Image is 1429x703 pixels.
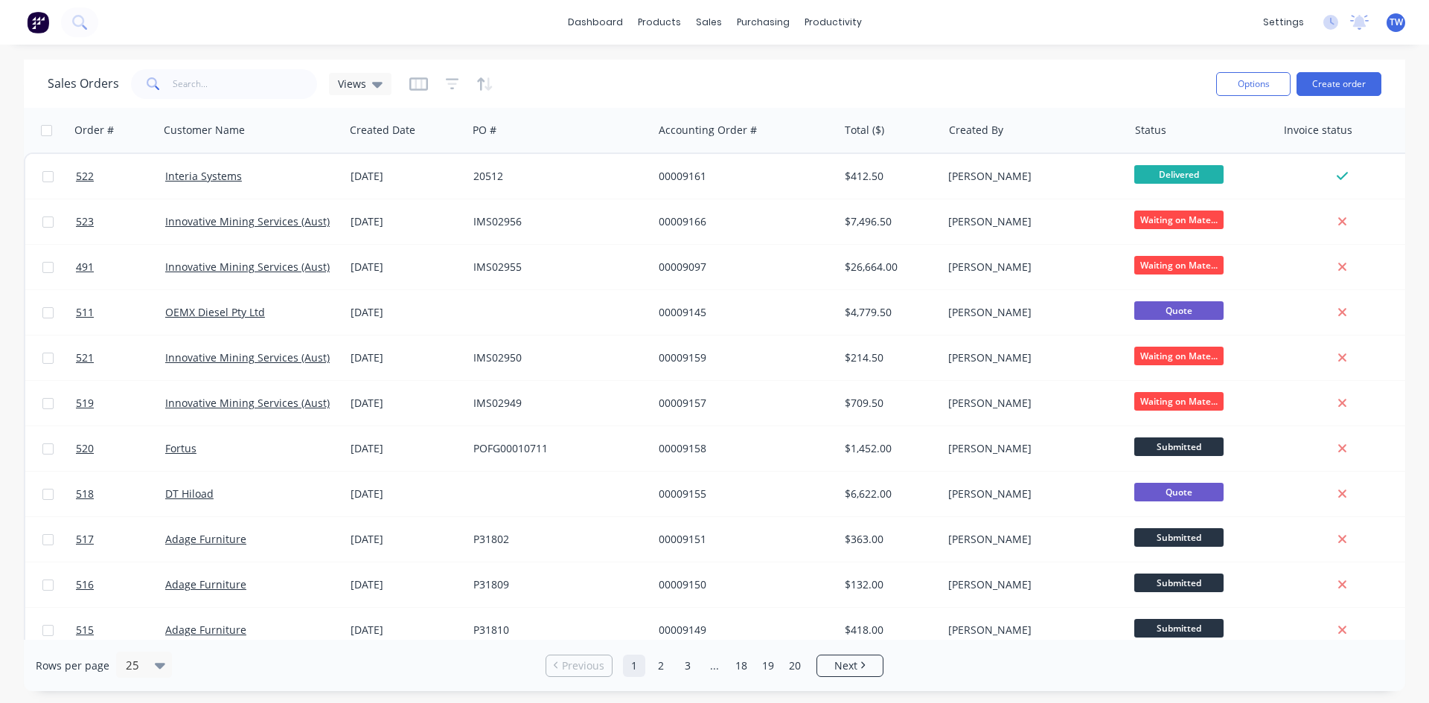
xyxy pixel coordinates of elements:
div: [DATE] [351,487,461,501]
div: $412.50 [845,169,932,184]
div: IMS02949 [473,396,639,411]
a: Interia Systems [165,169,242,183]
div: [PERSON_NAME] [948,305,1113,320]
div: 00009150 [659,577,824,592]
div: P31810 [473,623,639,638]
div: $6,622.00 [845,487,932,501]
a: Jump forward [703,655,726,677]
div: 00009161 [659,169,824,184]
div: P31802 [473,532,639,547]
div: [DATE] [351,305,461,320]
a: 523 [76,199,165,244]
span: Submitted [1134,528,1224,547]
div: $1,452.00 [845,441,932,456]
div: [PERSON_NAME] [948,532,1113,547]
span: 519 [76,396,94,411]
div: [DATE] [351,214,461,229]
div: [DATE] [351,350,461,365]
span: 511 [76,305,94,320]
div: 00009155 [659,487,824,501]
a: DT Hiload [165,487,214,501]
a: Innovative Mining Services (Aust) Pty Ltd [165,214,366,228]
a: Adage Furniture [165,532,246,546]
a: 519 [76,381,165,426]
a: 491 [76,245,165,289]
div: 00009145 [659,305,824,320]
div: [DATE] [351,260,461,275]
div: 00009159 [659,350,824,365]
div: [PERSON_NAME] [948,396,1113,411]
a: Page 18 [730,655,752,677]
span: Waiting on Mate... [1134,347,1224,365]
div: IMS02950 [473,350,639,365]
span: Views [338,76,366,92]
div: $363.00 [845,532,932,547]
div: $132.00 [845,577,932,592]
div: $26,664.00 [845,260,932,275]
div: 00009151 [659,532,824,547]
div: [DATE] [351,396,461,411]
div: Status [1135,123,1166,138]
div: PO # [473,123,496,138]
div: $709.50 [845,396,932,411]
span: 515 [76,623,94,638]
span: 523 [76,214,94,229]
a: Innovative Mining Services (Aust) Pty Ltd [165,396,366,410]
span: 522 [76,169,94,184]
button: Options [1216,72,1291,96]
div: [PERSON_NAME] [948,487,1113,501]
div: [DATE] [351,623,461,638]
span: Next [834,658,857,673]
input: Search... [173,69,318,99]
a: 520 [76,426,165,471]
span: 518 [76,487,94,501]
a: Page 1 is your current page [623,655,645,677]
a: Next page [817,658,883,673]
div: 00009097 [659,260,824,275]
a: 518 [76,472,165,516]
span: Submitted [1134,619,1224,638]
span: Rows per page [36,658,109,673]
div: [PERSON_NAME] [948,441,1113,456]
div: productivity [797,11,869,33]
div: [DATE] [351,441,461,456]
span: TW [1390,16,1403,29]
a: dashboard [560,11,630,33]
a: Fortus [165,441,196,455]
div: POFG00010711 [473,441,639,456]
a: Page 20 [784,655,806,677]
div: Created By [949,123,1003,138]
span: Delivered [1134,165,1224,184]
div: IMS02955 [473,260,639,275]
div: [PERSON_NAME] [948,623,1113,638]
div: 00009149 [659,623,824,638]
a: 517 [76,517,165,562]
div: [DATE] [351,169,461,184]
a: Adage Furniture [165,577,246,591]
span: Quote [1134,483,1224,501]
img: Factory [27,11,49,33]
div: 00009157 [659,396,824,411]
a: 521 [76,336,165,380]
div: [PERSON_NAME] [948,214,1113,229]
div: [PERSON_NAME] [948,577,1113,592]
span: Submitted [1134,437,1224,456]
span: Waiting on Mate... [1134,256,1224,275]
div: [PERSON_NAME] [948,169,1113,184]
span: Waiting on Mate... [1134,392,1224,411]
div: 00009158 [659,441,824,456]
a: Innovative Mining Services (Aust) Pty Ltd [165,260,366,274]
div: Created Date [350,123,415,138]
a: 522 [76,154,165,199]
a: Page 19 [757,655,779,677]
span: 521 [76,350,94,365]
div: $418.00 [845,623,932,638]
div: IMS02956 [473,214,639,229]
span: Waiting on Mate... [1134,211,1224,229]
span: 516 [76,577,94,592]
a: Page 2 [650,655,672,677]
div: [DATE] [351,577,461,592]
div: [PERSON_NAME] [948,260,1113,275]
ul: Pagination [540,655,889,677]
div: Total ($) [845,123,884,138]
